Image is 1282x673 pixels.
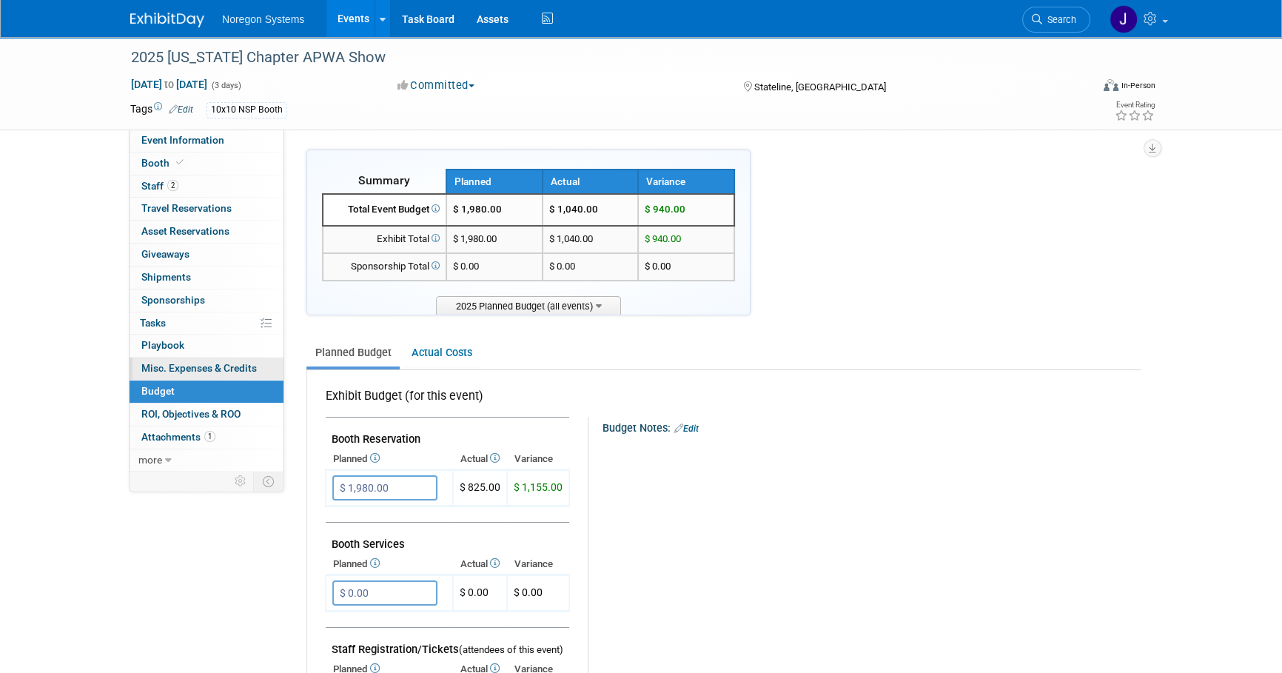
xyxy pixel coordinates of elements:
th: Variance [638,170,734,194]
a: Sponsorships [130,289,283,312]
span: Search [1042,14,1076,25]
a: Staff2 [130,175,283,198]
i: Booth reservation complete [176,158,184,167]
span: 2025 Planned Budget (all events) [436,296,621,315]
span: Misc. Expenses & Credits [141,362,257,374]
span: more [138,454,162,466]
span: $ 0.00 [514,586,543,598]
span: Stateline, [GEOGRAPHIC_DATA] [754,81,885,93]
td: Booth Services [326,523,569,555]
a: Attachments1 [130,426,283,449]
span: $ 1,155.00 [514,481,563,493]
img: Johana Gil [1110,5,1138,33]
span: $ 940.00 [645,233,681,244]
th: Actual [543,170,639,194]
a: Search [1022,7,1090,33]
img: ExhibitDay [130,13,204,27]
span: (attendees of this event) [459,644,563,655]
td: $ 1,040.00 [543,194,639,226]
div: Sponsorship Total [329,260,440,274]
td: Booth Reservation [326,418,569,449]
a: Edit [674,423,699,434]
span: Summary [358,173,410,187]
td: Personalize Event Tab Strip [228,472,254,491]
td: Staff Registration/Tickets [326,628,569,660]
div: In-Person [1121,80,1155,91]
div: 2025 [US_STATE] Chapter APWA Show [126,44,1068,71]
span: Sponsorships [141,294,205,306]
a: more [130,449,283,472]
span: Travel Reservations [141,202,232,214]
span: Budget [141,385,175,397]
td: Toggle Event Tabs [254,472,284,491]
span: 2 [167,180,178,191]
a: Misc. Expenses & Credits [130,358,283,380]
div: 10x10 NSP Booth [207,102,287,118]
a: Playbook [130,335,283,357]
span: Booth [141,157,187,169]
span: $ 825.00 [460,481,500,493]
a: Planned Budget [306,339,400,366]
span: Noregon Systems [222,13,304,25]
span: to [162,78,176,90]
a: Edit [169,104,193,115]
th: Actual [453,449,507,469]
span: Playbook [141,339,184,351]
span: Staff [141,180,178,192]
span: [DATE] [DATE] [130,78,208,91]
a: Budget [130,381,283,403]
button: Committed [392,78,480,93]
span: 1 [204,431,215,442]
span: $ 0.00 [453,261,479,272]
td: $ 1,040.00 [543,226,639,253]
span: Shipments [141,271,191,283]
span: $ 940.00 [645,204,685,215]
th: Actual [453,554,507,575]
div: Exhibit Total [329,232,440,247]
a: Booth [130,153,283,175]
span: $ 0.00 [645,261,671,272]
th: Variance [507,449,569,469]
a: Shipments [130,267,283,289]
td: Tags [130,101,193,118]
span: (3 days) [210,81,241,90]
img: Format-Inperson.png [1104,79,1118,91]
td: $ 0.00 [543,253,639,281]
th: Planned [326,449,453,469]
a: ROI, Objectives & ROO [130,404,283,426]
a: Giveaways [130,244,283,266]
th: Variance [507,554,569,575]
a: Event Information [130,130,283,152]
span: $ 1,980.00 [453,233,497,244]
span: Event Information [141,134,224,146]
a: Tasks [130,312,283,335]
div: Budget Notes: [603,417,1138,436]
th: Planned [326,554,453,575]
a: Asset Reservations [130,221,283,243]
span: Tasks [140,317,166,329]
a: Actual Costs [403,339,480,366]
div: Exhibit Budget (for this event) [326,388,563,412]
span: Asset Reservations [141,225,229,237]
span: Giveaways [141,248,189,260]
a: Travel Reservations [130,198,283,220]
div: Total Event Budget [329,203,440,217]
span: Attachments [141,431,215,443]
th: Planned [446,170,543,194]
td: $ 0.00 [453,575,507,612]
span: $ 1,980.00 [453,204,502,215]
div: Event Format [1003,77,1155,99]
span: ROI, Objectives & ROO [141,408,241,420]
div: Event Rating [1115,101,1155,109]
